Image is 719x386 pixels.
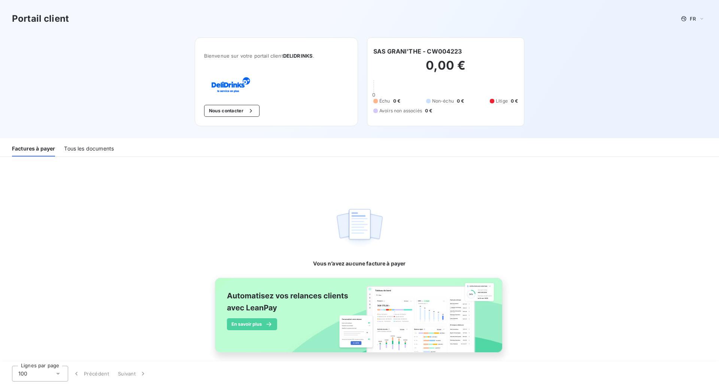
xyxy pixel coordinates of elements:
span: 0 € [511,98,518,104]
span: FR [690,16,696,22]
span: Avoirs non associés [379,107,422,114]
span: Non-échu [432,98,454,104]
h3: Portail client [12,12,69,25]
button: Nous contacter [204,105,260,117]
span: Vous n’avez aucune facture à payer [313,260,406,267]
div: Factures à payer [12,141,55,156]
div: Tous les documents [64,141,114,156]
img: empty state [336,205,383,251]
span: 0 [372,92,375,98]
img: banner [208,273,511,365]
span: 100 [18,370,27,377]
h6: SAS GRANI'THE - CW004223 [373,47,462,56]
span: Bienvenue sur votre portail client . [204,53,349,59]
button: Précédent [68,366,113,382]
h2: 0,00 € [373,58,518,80]
span: 0 € [425,107,432,114]
span: Échu [379,98,390,104]
button: Suivant [113,366,151,382]
span: Litige [496,98,508,104]
span: 0 € [393,98,400,104]
span: DELIDRINKS [283,53,313,59]
span: 0 € [457,98,464,104]
img: Company logo [204,77,252,93]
